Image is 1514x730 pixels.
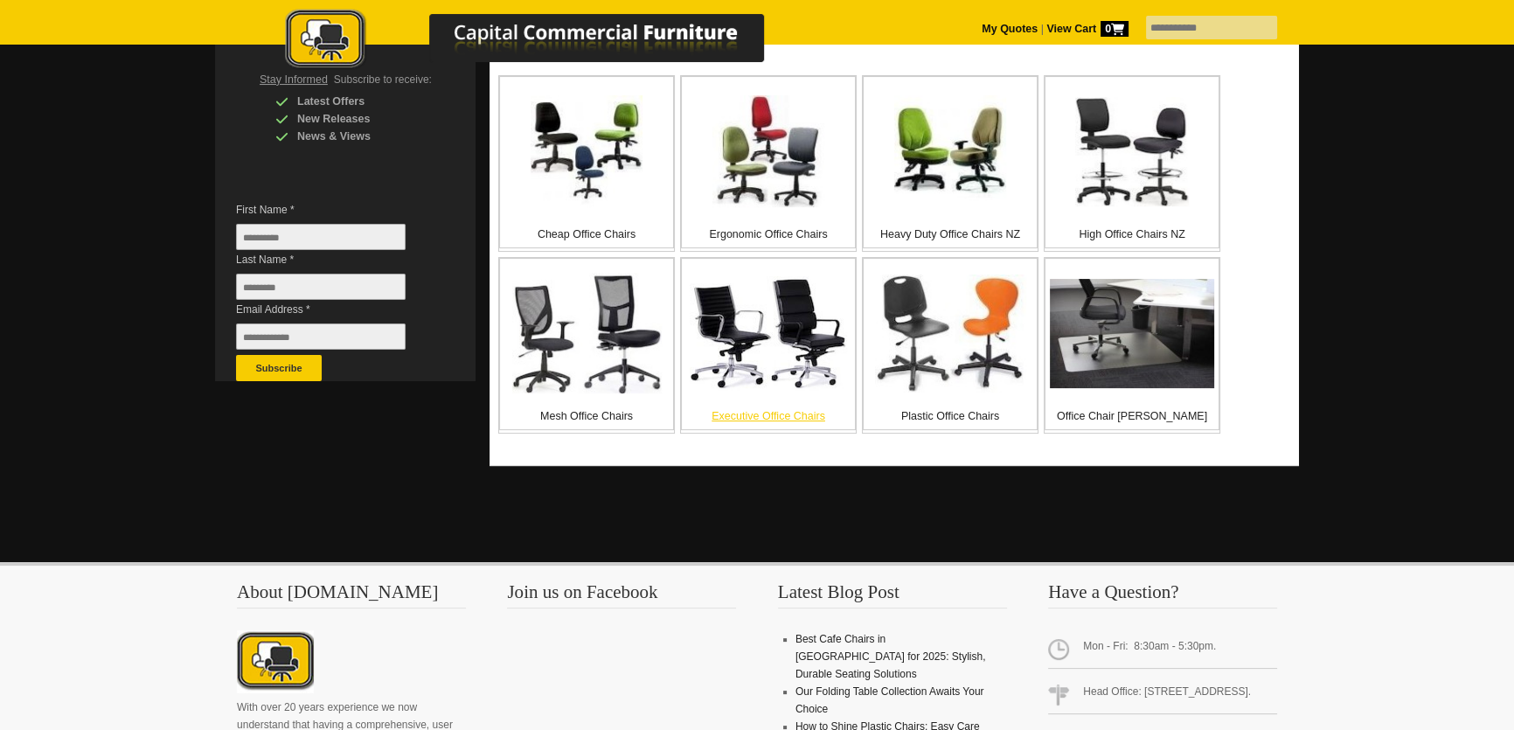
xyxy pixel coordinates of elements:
[875,275,1026,393] img: Plastic Office Chairs
[1046,23,1129,35] strong: View Cart
[1048,583,1277,608] h3: Have a Question?
[237,9,849,73] img: Capital Commercial Furniture Logo
[1050,279,1214,388] img: Office Chair Mats
[1044,23,1129,35] a: View Cart0
[778,583,1007,608] h3: Latest Blog Post
[236,323,406,350] input: Email Address *
[1048,676,1277,714] span: Head Office: [STREET_ADDRESS].
[682,407,855,425] p: Executive Office Chairs
[982,23,1038,35] a: My Quotes
[512,273,662,393] img: Mesh Office Chairs
[795,633,986,680] a: Best Cafe Chairs in [GEOGRAPHIC_DATA] for 2025: Stylish, Durable Seating Solutions
[864,226,1037,243] p: Heavy Duty Office Chairs NZ
[507,583,736,608] h3: Join us on Facebook
[236,251,432,268] span: Last Name *
[1048,630,1277,669] span: Mon - Fri: 8:30am - 5:30pm.
[894,95,1006,207] img: Heavy Duty Office Chairs NZ
[1044,75,1220,252] a: High Office Chairs NZ High Office Chairs NZ
[690,276,847,390] img: Executive Office Chairs
[500,407,673,425] p: Mesh Office Chairs
[680,75,857,252] a: Ergonomic Office Chairs Ergonomic Office Chairs
[795,685,984,715] a: Our Folding Table Collection Awaits Your Choice
[236,224,406,250] input: First Name *
[275,93,441,110] div: Latest Offers
[862,257,1038,434] a: Plastic Office Chairs Plastic Office Chairs
[498,257,675,434] a: Mesh Office Chairs Mesh Office Chairs
[1101,21,1129,37] span: 0
[236,355,322,381] button: Subscribe
[1045,226,1219,243] p: High Office Chairs NZ
[500,226,673,243] p: Cheap Office Chairs
[864,407,1037,425] p: Plastic Office Chairs
[682,226,855,243] p: Ergonomic Office Chairs
[237,9,849,78] a: Capital Commercial Furniture Logo
[1045,407,1219,425] p: Office Chair [PERSON_NAME]
[237,630,314,693] img: About CCFNZ Logo
[862,75,1038,252] a: Heavy Duty Office Chairs NZ Heavy Duty Office Chairs NZ
[275,110,441,128] div: New Releases
[1044,257,1220,434] a: Office Chair Mats Office Chair [PERSON_NAME]
[237,583,466,608] h3: About [DOMAIN_NAME]
[712,95,824,207] img: Ergonomic Office Chairs
[236,201,432,219] span: First Name *
[531,95,642,207] img: Cheap Office Chairs
[1075,97,1189,206] img: High Office Chairs NZ
[275,128,441,145] div: News & Views
[680,257,857,434] a: Executive Office Chairs Executive Office Chairs
[236,301,432,318] span: Email Address *
[236,274,406,300] input: Last Name *
[498,75,675,252] a: Cheap Office Chairs Cheap Office Chairs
